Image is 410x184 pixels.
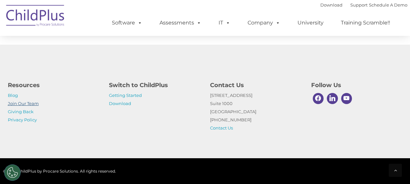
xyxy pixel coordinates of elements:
[8,117,37,122] a: Privacy Policy
[3,169,116,174] span: © 2025 ChildPlus by Procare Solutions. All rights reserved.
[325,91,340,106] a: Linkedin
[105,16,149,29] a: Software
[210,81,301,90] h4: Contact Us
[109,93,142,98] a: Getting Started
[212,16,237,29] a: IT
[320,2,342,8] a: Download
[241,16,287,29] a: Company
[109,101,131,106] a: Download
[303,114,410,184] iframe: Chat Widget
[91,43,111,48] span: Last name
[4,164,21,181] button: Cookies Settings
[8,109,34,114] a: Giving Back
[8,101,39,106] a: Join Our Team
[153,16,208,29] a: Assessments
[334,16,397,29] a: Training Scramble!!
[210,125,233,130] a: Contact Us
[320,2,407,8] font: |
[311,81,402,90] h4: Follow Us
[3,0,68,33] img: ChildPlus by Procare Solutions
[291,16,330,29] a: University
[109,81,200,90] h4: Switch to ChildPlus
[340,91,354,106] a: Youtube
[8,93,18,98] a: Blog
[210,91,301,132] p: [STREET_ADDRESS] Suite 1000 [GEOGRAPHIC_DATA] [PHONE_NUMBER]
[350,2,368,8] a: Support
[311,91,326,106] a: Facebook
[8,81,99,90] h4: Resources
[369,2,407,8] a: Schedule A Demo
[91,70,118,75] span: Phone number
